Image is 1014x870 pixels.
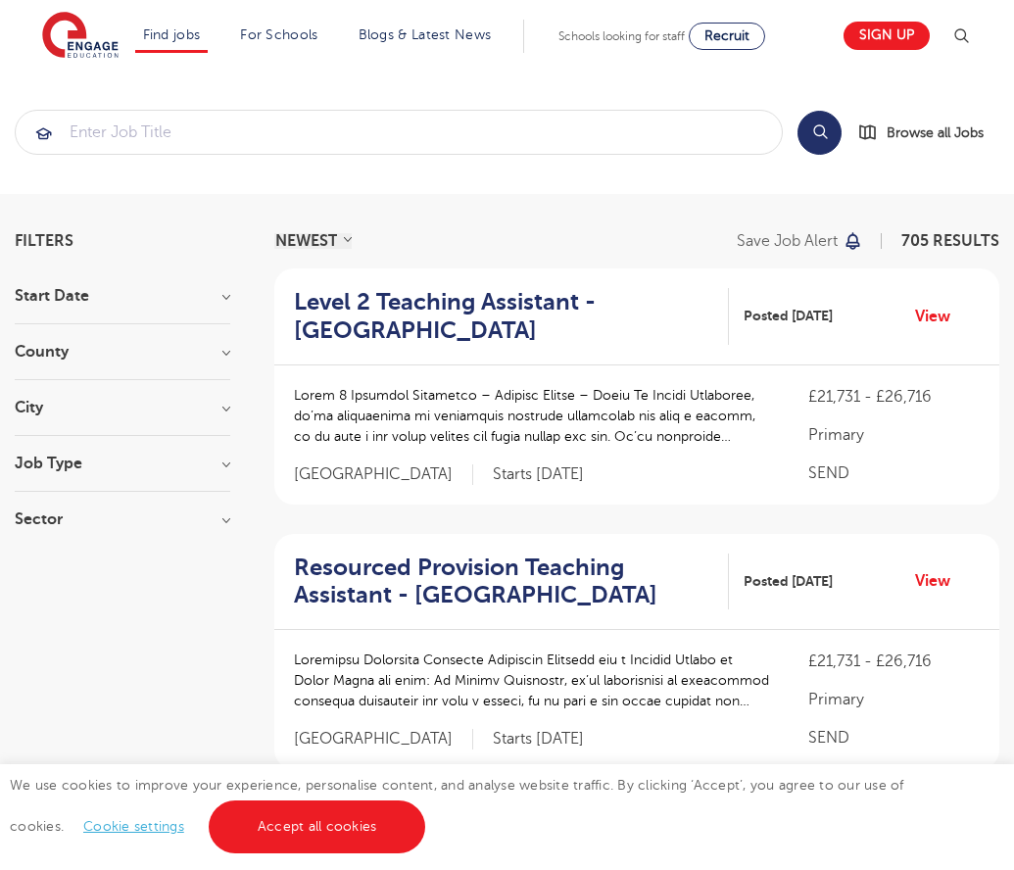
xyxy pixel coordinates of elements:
[294,464,473,485] span: [GEOGRAPHIC_DATA]
[857,121,999,144] a: Browse all Jobs
[737,233,838,249] p: Save job alert
[15,288,230,304] h3: Start Date
[558,29,685,43] span: Schools looking for staff
[15,110,783,155] div: Submit
[294,288,713,345] h2: Level 2 Teaching Assistant - [GEOGRAPHIC_DATA]
[808,650,980,673] p: £21,731 - £26,716
[294,288,729,345] a: Level 2 Teaching Assistant - [GEOGRAPHIC_DATA]
[240,27,317,42] a: For Schools
[844,22,930,50] a: Sign up
[143,27,201,42] a: Find jobs
[294,385,769,447] p: Lorem 8 Ipsumdol Sitametco – Adipisc Elitse – Doeiu Te Incidi Utlaboree, do’ma aliquaenima mi ven...
[15,233,73,249] span: Filters
[42,12,119,61] img: Engage Education
[808,688,980,711] p: Primary
[689,23,765,50] a: Recruit
[15,344,230,360] h3: County
[359,27,492,42] a: Blogs & Latest News
[901,232,999,250] span: 705 RESULTS
[209,800,426,853] a: Accept all cookies
[493,729,584,749] p: Starts [DATE]
[15,456,230,471] h3: Job Type
[915,568,965,594] a: View
[744,571,833,592] span: Posted [DATE]
[808,423,980,447] p: Primary
[797,111,842,155] button: Search
[493,464,584,485] p: Starts [DATE]
[737,233,863,249] button: Save job alert
[10,778,904,834] span: We use cookies to improve your experience, personalise content, and analyse website traffic. By c...
[808,385,980,409] p: £21,731 - £26,716
[294,729,473,749] span: [GEOGRAPHIC_DATA]
[808,726,980,749] p: SEND
[16,111,782,154] input: Submit
[15,400,230,415] h3: City
[704,28,749,43] span: Recruit
[808,461,980,485] p: SEND
[294,650,769,711] p: Loremipsu Dolorsita Consecte Adipiscin Elitsedd eiu t Incidid Utlabo et Dolor Magna ali enim: Ad ...
[915,304,965,329] a: View
[83,819,184,834] a: Cookie settings
[294,554,729,610] a: Resourced Provision Teaching Assistant - [GEOGRAPHIC_DATA]
[294,554,713,610] h2: Resourced Provision Teaching Assistant - [GEOGRAPHIC_DATA]
[15,511,230,527] h3: Sector
[744,306,833,326] span: Posted [DATE]
[887,121,984,144] span: Browse all Jobs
